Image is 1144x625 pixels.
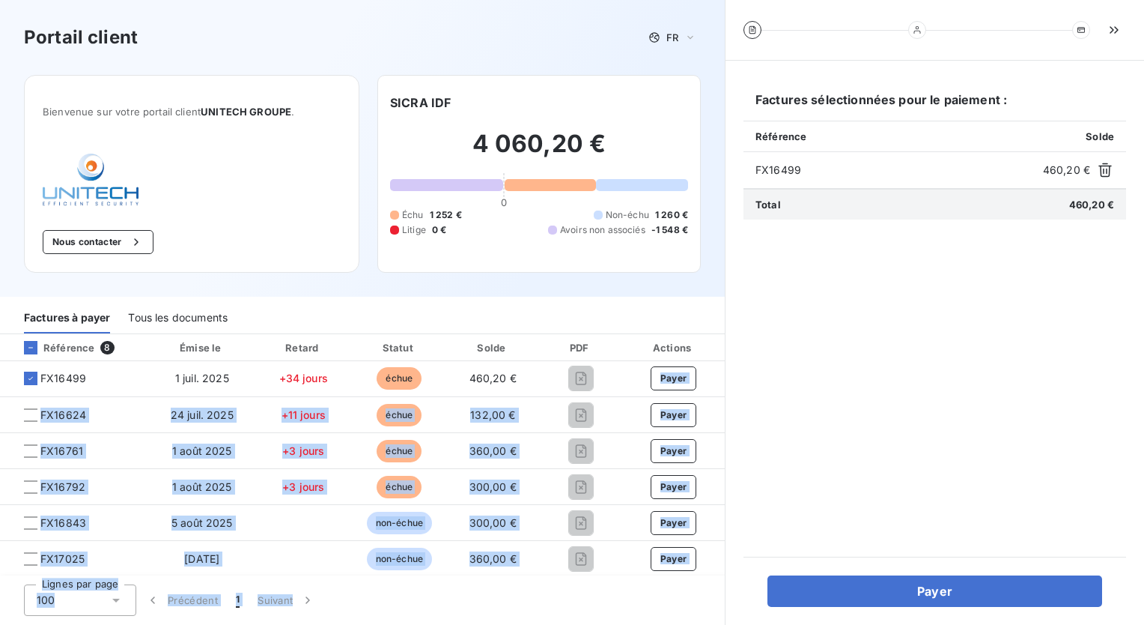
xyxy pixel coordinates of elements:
div: Retard [258,340,349,355]
span: 1 [236,593,240,608]
h3: Portail client [24,24,138,51]
span: 300,00 € [469,516,517,529]
span: 360,00 € [469,552,517,565]
span: 100 [37,593,55,608]
span: -1 548 € [651,223,688,237]
span: 1 juil. 2025 [175,372,229,384]
span: 1 août 2025 [172,480,232,493]
span: 0 [501,196,507,208]
span: 5 août 2025 [171,516,233,529]
button: Payer [651,439,697,463]
span: +34 jours [279,372,328,384]
span: 1 252 € [430,208,462,222]
span: FX16843 [40,516,86,531]
button: Payer [651,547,697,571]
button: Payer [651,475,697,499]
span: 0 € [432,223,446,237]
div: Émise le [152,340,252,355]
h2: 4 060,20 € [390,129,688,174]
h6: SICRA IDF [390,94,451,112]
span: Solde [1086,130,1114,142]
span: FX16761 [40,444,83,459]
button: 1 [227,585,249,616]
span: échue [377,404,422,426]
span: +11 jours [282,408,326,421]
span: +3 jours [282,444,324,457]
img: Company logo [43,154,139,206]
span: Litige [402,223,426,237]
button: Payer [651,511,697,535]
h6: Factures sélectionnées pour le paiement : [743,91,1126,121]
span: 24 juil. 2025 [171,408,234,421]
span: FX16499 [40,371,86,386]
span: FX16624 [40,408,86,423]
button: Payer [651,403,697,427]
button: Payer [651,366,697,390]
button: Précédent [136,585,227,616]
span: Référence [755,130,806,142]
span: échue [377,440,422,462]
span: Avoirs non associés [560,223,645,237]
div: Factures à payer [24,302,110,333]
span: échue [377,367,422,390]
div: Référence [12,341,94,354]
div: PDF [542,340,619,355]
button: Nous contacter [43,230,153,254]
button: Payer [767,576,1102,607]
span: 460,20 € [1069,199,1114,211]
span: Total [755,199,781,211]
div: Statut [355,340,444,355]
span: FX17025 [40,552,85,567]
div: Actions [625,340,722,355]
div: Tous les documents [128,302,228,333]
span: non-échue [367,548,432,570]
span: 132,00 € [470,408,515,421]
span: FX16792 [40,480,85,495]
button: Suivant [249,585,324,616]
span: 1 260 € [655,208,688,222]
span: Non-échu [606,208,649,222]
span: 460,20 € [469,372,517,384]
span: Bienvenue sur votre portail client . [43,106,341,118]
span: [DATE] [184,552,219,565]
span: non-échue [367,512,432,534]
div: Solde [450,340,536,355]
span: 1 août 2025 [172,444,232,457]
span: 8 [100,341,114,354]
span: UNITECH GROUPE [201,106,291,118]
span: 460,20 € [1043,163,1090,178]
span: FR [666,31,678,43]
span: FX16499 [755,163,1037,178]
span: Échu [402,208,424,222]
span: échue [377,476,422,498]
span: +3 jours [282,480,324,493]
span: 360,00 € [469,444,517,457]
span: 300,00 € [469,480,517,493]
